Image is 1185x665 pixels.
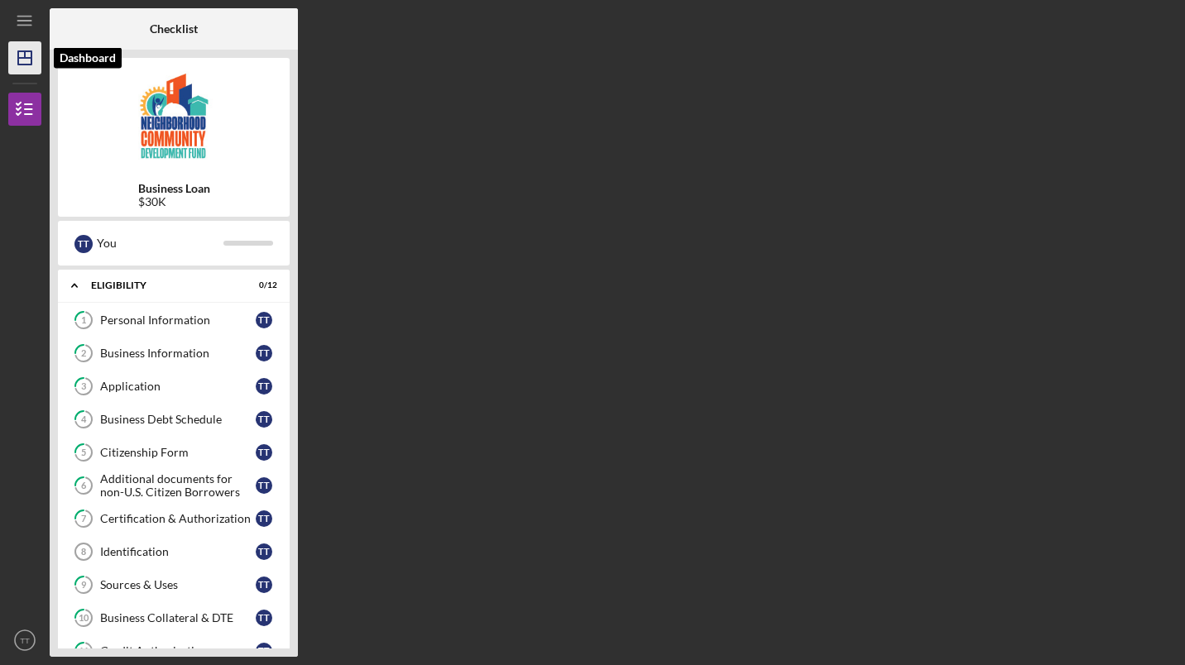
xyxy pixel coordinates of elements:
tspan: 6 [81,481,87,491]
a: 10Business Collateral & DTETT [66,601,281,634]
img: Product logo [58,66,290,165]
div: Business Debt Schedule [100,413,256,426]
a: 8IdentificationTT [66,535,281,568]
div: T T [256,411,272,428]
a: 1Personal InformationTT [66,304,281,337]
b: Business Loan [138,182,210,195]
div: T T [256,477,272,494]
div: Citizenship Form [100,446,256,459]
tspan: 2 [81,348,86,359]
a: 6Additional documents for non-U.S. Citizen BorrowersTT [66,469,281,502]
div: Business Collateral & DTE [100,611,256,624]
div: Additional documents for non-U.S. Citizen Borrowers [100,472,256,499]
tspan: 5 [81,447,86,458]
div: T T [256,444,272,461]
div: T T [74,235,93,253]
div: T T [256,643,272,659]
a: 7Certification & AuthorizationTT [66,502,281,535]
div: T T [256,543,272,560]
tspan: 11 [79,646,89,657]
a: 9Sources & UsesTT [66,568,281,601]
div: T T [256,378,272,395]
a: 3ApplicationTT [66,370,281,403]
div: T T [256,510,272,527]
div: $30K [138,195,210,208]
div: Sources & Uses [100,578,256,591]
tspan: 1 [81,315,86,326]
a: 5Citizenship FormTT [66,436,281,469]
div: Personal Information [100,313,256,327]
div: T T [256,610,272,626]
tspan: 10 [79,613,89,624]
div: T T [256,576,272,593]
a: 2Business InformationTT [66,337,281,370]
div: Certification & Authorization [100,512,256,525]
div: T T [256,345,272,361]
div: Application [100,380,256,393]
div: Eligibility [91,280,236,290]
button: TT [8,624,41,657]
tspan: 7 [81,514,87,524]
tspan: 8 [81,547,86,557]
tspan: 3 [81,381,86,392]
b: Checklist [150,22,198,36]
div: 0 / 12 [247,280,277,290]
div: T T [256,312,272,328]
tspan: 9 [81,580,87,591]
div: Business Information [100,347,256,360]
div: Identification [100,545,256,558]
text: TT [20,636,30,645]
div: You [97,229,223,257]
div: Credit Authorization [100,644,256,658]
tspan: 4 [81,414,87,425]
a: 4Business Debt ScheduleTT [66,403,281,436]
